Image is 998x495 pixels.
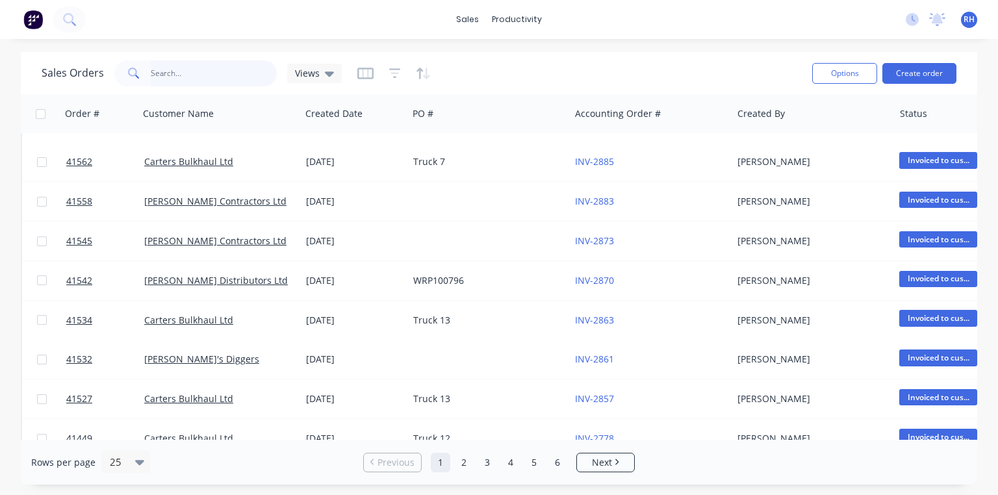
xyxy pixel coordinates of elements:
div: Truck 12 [413,432,557,445]
span: 41534 [66,314,92,327]
a: Previous page [364,456,421,469]
div: [DATE] [306,392,403,405]
div: Created By [737,107,785,120]
span: 41562 [66,155,92,168]
a: INV-2861 [575,353,614,365]
div: [DATE] [306,353,403,366]
ul: Pagination [358,453,640,472]
span: Rows per page [31,456,96,469]
div: [PERSON_NAME] [737,235,882,247]
a: Page 2 [454,453,474,472]
div: Customer Name [143,107,214,120]
div: [PERSON_NAME] [737,274,882,287]
a: 41532 [66,340,144,379]
button: Options [812,63,877,84]
a: Page 4 [501,453,520,472]
a: Page 3 [478,453,497,472]
div: sales [450,10,485,29]
a: [PERSON_NAME]'s Diggers [144,353,259,365]
a: INV-2863 [575,314,614,326]
a: [PERSON_NAME] Distributors Ltd [144,274,288,286]
a: Carters Bulkhaul Ltd [144,432,233,444]
a: INV-2870 [575,274,614,286]
div: [DATE] [306,274,403,287]
a: Page 6 [548,453,567,472]
input: Search... [151,60,277,86]
h1: Sales Orders [42,67,104,79]
a: 41534 [66,301,144,340]
a: [PERSON_NAME] Contractors Ltd [144,235,287,247]
a: 41545 [66,222,144,260]
div: WRP100796 [413,274,557,287]
button: Create order [882,63,956,84]
a: INV-2778 [575,432,614,444]
span: Views [295,66,320,80]
span: Invoiced to cus... [899,429,977,445]
div: Truck 13 [413,314,557,327]
div: [DATE] [306,432,403,445]
div: [DATE] [306,235,403,247]
div: Order # [65,107,99,120]
div: [PERSON_NAME] [737,392,882,405]
span: Invoiced to cus... [899,271,977,287]
span: Invoiced to cus... [899,349,977,366]
span: Invoiced to cus... [899,231,977,247]
img: Factory [23,10,43,29]
span: Invoiced to cus... [899,152,977,168]
div: [PERSON_NAME] [737,195,882,208]
div: [PERSON_NAME] [737,155,882,168]
div: [DATE] [306,195,403,208]
a: Page 5 [524,453,544,472]
div: [DATE] [306,314,403,327]
span: 41449 [66,432,92,445]
span: Next [592,456,612,469]
div: [PERSON_NAME] [737,314,882,327]
a: Next page [577,456,634,469]
span: 41558 [66,195,92,208]
span: 41542 [66,274,92,287]
span: RH [964,14,975,25]
a: [PERSON_NAME] Contractors Ltd [144,195,287,207]
div: Truck 13 [413,392,557,405]
a: INV-2873 [575,235,614,247]
a: INV-2885 [575,155,614,168]
a: Carters Bulkhaul Ltd [144,155,233,168]
div: Truck 7 [413,155,557,168]
a: Page 1 is your current page [431,453,450,472]
a: Carters Bulkhaul Ltd [144,392,233,405]
span: Previous [377,456,415,469]
span: 41532 [66,353,92,366]
div: [PERSON_NAME] [737,353,882,366]
div: productivity [485,10,548,29]
a: 41527 [66,379,144,418]
div: Accounting Order # [575,107,661,120]
span: 41527 [66,392,92,405]
a: 41542 [66,261,144,300]
a: 41558 [66,182,144,221]
a: Carters Bulkhaul Ltd [144,314,233,326]
a: 41449 [66,419,144,458]
span: Invoiced to cus... [899,389,977,405]
div: [PERSON_NAME] [737,432,882,445]
span: Invoiced to cus... [899,192,977,208]
a: 41562 [66,142,144,181]
a: INV-2883 [575,195,614,207]
span: Invoiced to cus... [899,310,977,326]
span: 41545 [66,235,92,247]
div: Status [900,107,927,120]
div: Created Date [305,107,363,120]
div: [DATE] [306,155,403,168]
a: INV-2857 [575,392,614,405]
div: PO # [413,107,433,120]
